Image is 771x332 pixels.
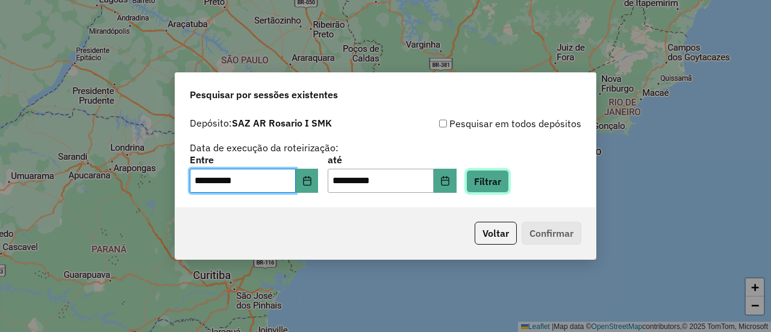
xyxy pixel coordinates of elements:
label: Data de execução da roteirização: [190,140,339,155]
strong: SAZ AR Rosario I SMK [232,117,332,129]
button: Filtrar [466,170,509,193]
div: Pesquisar em todos depósitos [385,116,581,131]
button: Choose Date [296,169,319,193]
label: Entre [190,152,318,167]
button: Choose Date [434,169,457,193]
button: Voltar [475,222,517,245]
span: Pesquisar por sessões existentes [190,87,338,102]
label: até [328,152,456,167]
label: Depósito: [190,116,332,130]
